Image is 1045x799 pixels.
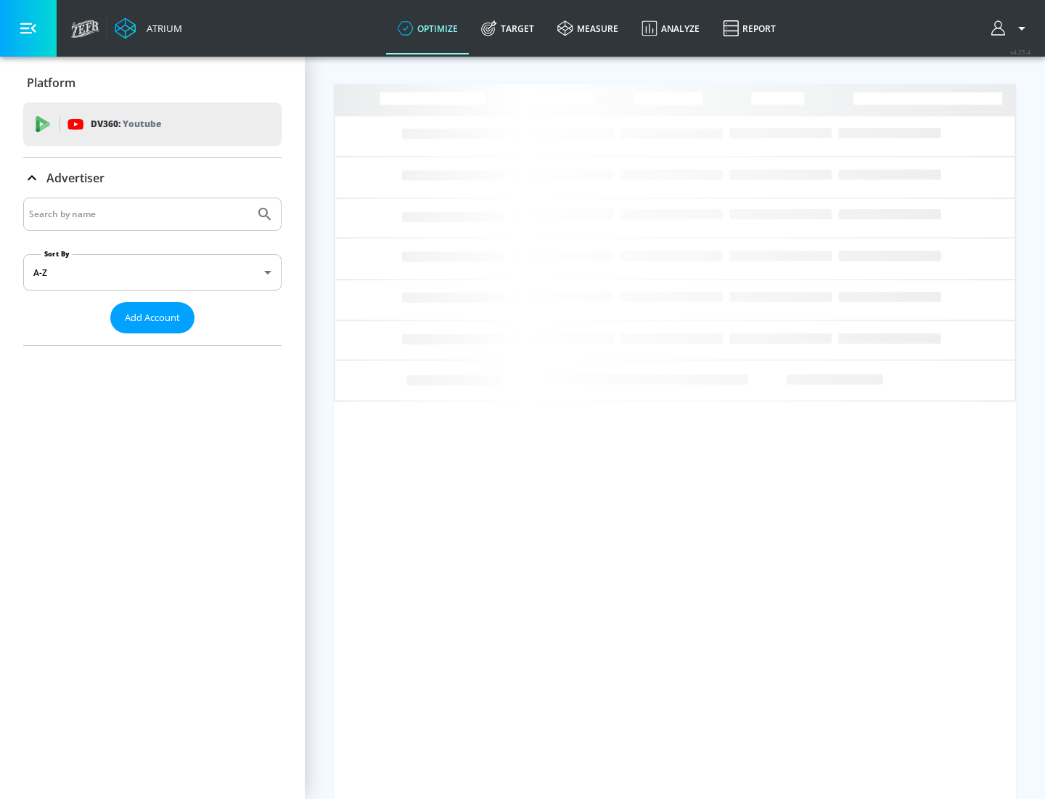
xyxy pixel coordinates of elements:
[23,62,282,103] div: Platform
[115,17,182,39] a: Atrium
[546,2,630,54] a: measure
[91,116,161,132] p: DV360:
[125,309,180,326] span: Add Account
[23,158,282,198] div: Advertiser
[386,2,470,54] a: optimize
[23,333,282,345] nav: list of Advertiser
[123,116,161,131] p: Youtube
[711,2,787,54] a: Report
[1010,48,1030,56] span: v 4.25.4
[41,249,73,259] label: Sort By
[470,2,546,54] a: Target
[630,2,711,54] a: Analyze
[46,170,104,186] p: Advertiser
[27,75,75,91] p: Platform
[110,302,194,333] button: Add Account
[29,205,249,224] input: Search by name
[23,254,282,291] div: A-Z
[23,102,282,146] div: DV360: Youtube
[23,198,282,345] div: Advertiser
[141,22,182,35] div: Atrium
